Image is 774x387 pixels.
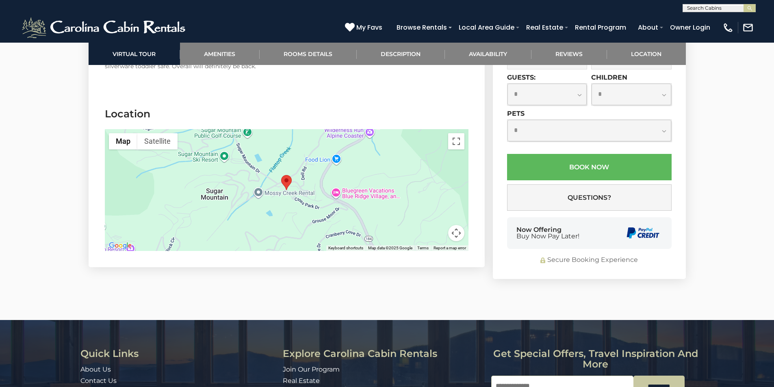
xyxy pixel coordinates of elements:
button: Show street map [109,133,137,149]
div: Sweet Dreams Are Made Of Skis [281,175,292,190]
img: phone-regular-white.png [722,22,734,33]
button: Questions? [507,185,672,211]
a: Terms (opens in new tab) [417,246,429,250]
button: Map camera controls [448,225,464,241]
h3: Explore Carolina Cabin Rentals [283,348,485,359]
span: Map data ©2025 Google [368,246,412,250]
a: Owner Login [666,20,714,35]
a: My Favs [345,22,384,33]
h3: Location [105,107,468,121]
a: Virtual Tour [89,43,180,65]
button: Show satellite imagery [137,133,178,149]
button: Toggle fullscreen view [448,133,464,149]
button: Keyboard shortcuts [328,245,363,251]
div: Secure Booking Experience [507,256,672,265]
img: Google [107,240,134,251]
div: Now Offering [516,227,579,240]
a: Browse Rentals [392,20,451,35]
label: Guests: [507,74,536,82]
a: Real Estate [522,20,567,35]
a: Availability [445,43,531,65]
a: Rooms Details [260,43,357,65]
span: Buy Now Pay Later! [516,233,579,240]
a: Contact Us [80,377,117,385]
a: Report a map error [434,246,466,250]
a: Rental Program [571,20,630,35]
label: Pets [507,110,525,118]
a: Location [607,43,686,65]
a: Reviews [531,43,607,65]
h3: Get special offers, travel inspiration and more [491,348,700,370]
a: Amenities [180,43,260,65]
button: Book Now [507,154,672,181]
h3: Quick Links [80,348,277,359]
a: Local Area Guide [455,20,518,35]
img: White-1-2.png [20,15,189,40]
a: Description [357,43,445,65]
img: mail-regular-white.png [742,22,754,33]
a: Join Our Program [283,365,340,373]
a: Real Estate [283,377,320,385]
span: My Favs [356,22,382,32]
a: Open this area in Google Maps (opens a new window) [107,240,134,251]
a: About Us [80,365,111,373]
label: Children [591,74,627,82]
a: About [634,20,662,35]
